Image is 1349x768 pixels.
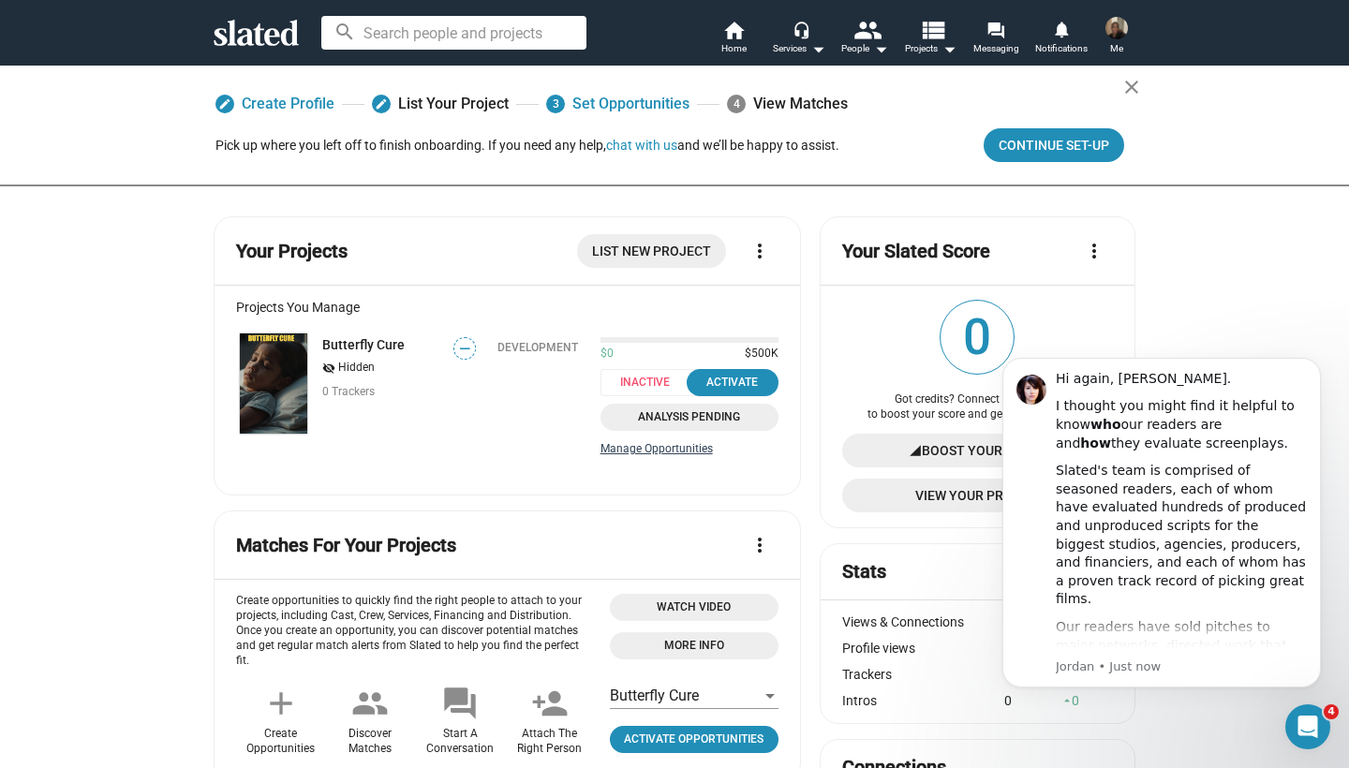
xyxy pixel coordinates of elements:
[842,641,1005,656] div: Profile views
[546,95,565,113] span: 3
[236,533,456,558] mat-card-title: Matches For Your Projects
[842,479,1113,512] a: View Your Profile
[984,128,1124,162] button: Continue Set-up
[1029,19,1094,60] a: Notifications
[610,632,778,659] a: Open 'More info' dialog with information about Opportunities
[592,234,711,268] span: List New Project
[215,87,334,121] a: Create Profile
[727,87,848,121] div: View Matches
[612,407,767,427] span: Analysis Pending
[236,594,595,669] p: Create opportunities to quickly find the right people to attach to your projects, including Cast,...
[621,598,767,617] span: Watch Video
[82,284,333,431] div: Our readers have sold pitches to major networks, directed work that went to [GEOGRAPHIC_DATA], an...
[721,37,747,60] span: Home
[322,360,335,377] mat-icon: visibility_off
[832,19,897,60] button: People
[600,347,614,362] span: $0
[1105,17,1128,39] img: Hans Muzungu
[82,324,333,341] p: Message from Jordan, sent Just now
[1052,20,1070,37] mat-icon: notifications
[1094,13,1139,62] button: Hans MuzunguMe
[853,16,881,43] mat-icon: people
[938,37,960,60] mat-icon: arrow_drop_down
[600,442,778,457] a: Manage Opportunities
[426,727,494,757] div: Start A Conversation
[1110,37,1123,60] span: Me
[1035,37,1088,60] span: Notifications
[841,37,888,60] div: People
[321,16,586,50] input: Search people and projects
[701,19,766,60] a: Home
[842,614,1005,629] div: Views & Connections
[215,137,839,155] div: Pick up where you left off to finish onboarding. If you need any help, and we’ll be happy to assist.
[517,727,582,757] div: Attach The Right Person
[236,300,778,315] div: Projects You Manage
[922,434,1046,467] span: Boost Your Score
[600,369,701,396] span: Inactive
[218,97,231,111] mat-icon: edit
[766,19,832,60] button: Services
[441,685,479,722] mat-icon: forum
[600,404,778,431] a: Analysis Pending
[793,21,809,37] mat-icon: headset_mic
[974,334,1349,759] iframe: Intercom notifications message
[606,138,677,153] button: chat with us
[1324,704,1339,719] span: 4
[842,559,886,584] mat-card-title: Stats
[338,361,375,376] span: Hidden
[577,234,726,268] a: List New Project
[236,239,348,264] mat-card-title: Your Projects
[610,594,778,621] button: Open 'Opportunities Intro Video' dialog
[497,341,578,354] div: Development
[322,337,405,352] a: Butterfly Cure
[610,726,778,753] a: Click to open project profile page opportunities tab
[897,19,963,60] button: Projects
[262,685,300,722] mat-icon: add
[375,97,388,111] mat-icon: edit
[842,239,990,264] mat-card-title: Your Slated Score
[842,667,1005,682] div: Trackers
[1285,704,1330,749] iframe: Intercom live chat
[842,693,1005,708] div: Intros
[621,636,767,656] span: More Info
[842,434,1113,467] a: Boost Your Score
[617,730,771,749] span: Activate Opportunities
[909,434,922,467] mat-icon: signal_cellular_4_bar
[999,128,1109,162] span: Continue Set-up
[236,330,311,437] a: Butterfly Cure
[842,392,1113,422] div: Got credits? Connect your profile to boost your score and get better matches.
[698,373,767,392] div: Activate
[372,87,509,121] a: List Your Project
[986,21,1004,38] mat-icon: forum
[905,37,956,60] span: Projects
[749,240,771,262] mat-icon: more_vert
[351,685,389,722] mat-icon: people
[941,301,1014,374] span: 0
[737,347,778,362] span: $500K
[1120,76,1143,98] mat-icon: close
[807,37,829,60] mat-icon: arrow_drop_down
[240,333,307,434] img: Butterfly Cure
[727,95,746,113] span: 4
[973,37,1019,60] span: Messaging
[963,19,1029,60] a: Messaging
[869,37,892,60] mat-icon: arrow_drop_down
[246,727,315,757] div: Create Opportunities
[1083,240,1105,262] mat-icon: more_vert
[749,534,771,556] mat-icon: more_vert
[546,87,689,121] a: 3Set Opportunities
[610,687,699,704] span: Butterfly Cure
[919,16,946,43] mat-icon: view_list
[857,479,1098,512] span: View Your Profile
[348,727,392,757] div: Discover Matches
[773,37,825,60] div: Services
[454,340,475,358] span: —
